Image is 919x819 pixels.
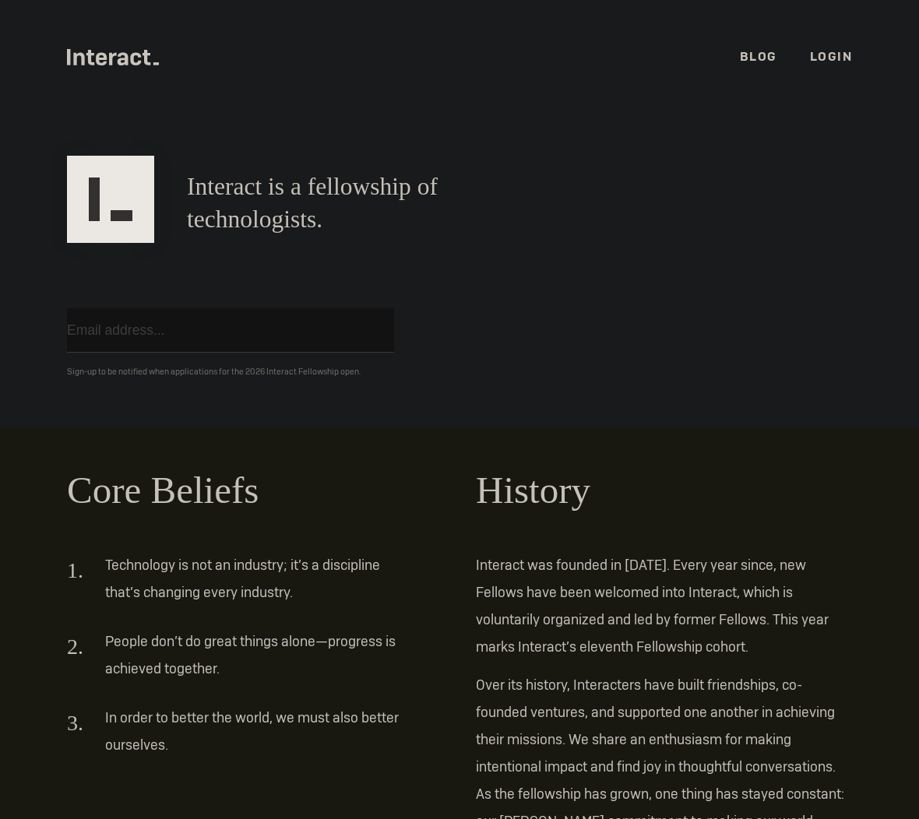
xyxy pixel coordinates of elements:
[810,48,853,65] a: Login
[67,308,394,353] input: Email address...
[67,627,410,693] li: People don’t do great things alone—progress is achieved together.
[67,704,410,769] li: In order to better the world, we must also better ourselves.
[740,48,777,65] a: Blog
[67,156,154,243] img: Interact Logo
[476,551,852,660] p: Interact was founded in [DATE]. Every year since, new Fellows have been welcomed into Interact, w...
[187,170,555,236] h1: Interact is a fellowship of technologists.
[67,551,410,617] li: Technology is not an industry; it’s a discipline that’s changing every industry.
[67,462,443,519] h2: Core Beliefs
[476,462,852,519] h2: History
[67,364,852,380] p: Sign-up to be notified when applications for the 2026 Interact Fellowship open.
